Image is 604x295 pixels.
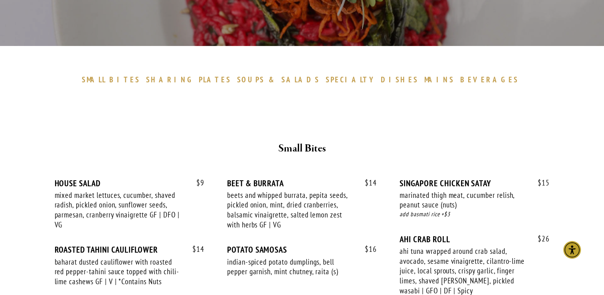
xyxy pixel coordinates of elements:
a: BEVERAGES [460,75,523,84]
span: SPECIALTY [326,75,377,84]
span: $ [538,234,542,243]
span: 9 [188,178,204,187]
span: 15 [530,178,550,187]
a: MAINS [424,75,458,84]
a: SPECIALTYDISHES [326,75,422,84]
span: PLATES [199,75,231,84]
span: BITES [109,75,140,84]
span: 14 [184,245,204,254]
a: SMALLBITES [82,75,145,84]
span: BEVERAGES [460,75,519,84]
div: indian-spiced potato dumplings, bell pepper garnish, mint chutney, raita (s) [227,257,354,277]
span: $ [192,244,196,254]
div: add basmati rice +$3 [400,210,549,219]
span: 14 [357,178,377,187]
strong: Small Bites [278,142,326,155]
a: SOUPS&SALADS [237,75,323,84]
span: MAINS [424,75,454,84]
div: BEET & BURRATA [227,178,377,188]
span: SHARING [146,75,195,84]
div: Accessibility Menu [563,241,581,259]
div: POTATO SAMOSAS [227,245,377,255]
span: DISHES [380,75,418,84]
a: SHARINGPLATES [146,75,235,84]
span: SALADS [281,75,320,84]
div: marinated thigh meat, cucumber relish, peanut sauce (nuts) [400,190,527,210]
span: $ [365,178,369,187]
span: SOUPS [237,75,265,84]
span: 26 [530,234,550,243]
span: $ [365,244,369,254]
span: $ [196,178,200,187]
span: 16 [357,245,377,254]
div: HOUSE SALAD [55,178,204,188]
div: beets and whipped burrata, pepita seeds, pickled onion, mint, dried cranberries, balsamic vinaigr... [227,190,354,230]
div: SINGAPORE CHICKEN SATAY [400,178,549,188]
div: baharat dusted cauliflower with roasted red pepper-tahini sauce topped with chili-lime cashews GF... [55,257,182,287]
div: mixed market lettuces, cucumber, shaved radish, pickled onion, sunflower seeds, parmesan, cranber... [55,190,182,230]
span: SMALL [82,75,106,84]
span: & [269,75,277,84]
span: $ [538,178,542,187]
div: AHI CRAB ROLL [400,234,549,244]
div: ROASTED TAHINI CAULIFLOWER [55,245,204,255]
